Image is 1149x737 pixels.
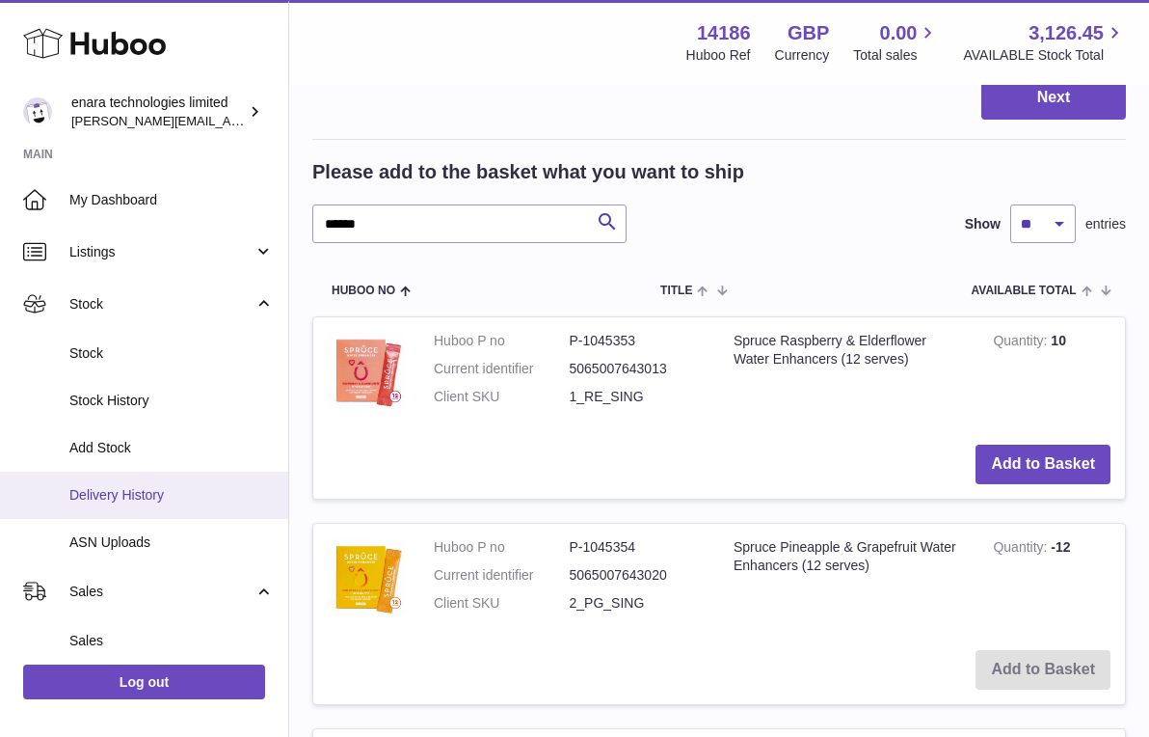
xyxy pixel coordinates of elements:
[975,445,1110,484] button: Add to Basket
[328,538,405,615] img: Spruce Pineapple & Grapefruit Water Enhancers (12 serves)
[978,317,1125,430] td: 10
[570,332,706,350] dd: P-1045353
[775,46,830,65] div: Currency
[69,344,274,363] span: Stock
[972,285,1077,297] span: AVAILABLE Total
[23,665,265,699] a: Log out
[434,538,570,557] dt: Huboo P no
[332,285,395,297] span: Huboo no
[434,388,570,406] dt: Client SKU
[570,566,706,585] dd: 5065007643020
[69,191,274,209] span: My Dashboard
[328,332,405,409] img: Spruce Raspberry & Elderflower Water Enhancers (12 serves)
[880,20,918,46] span: 0.00
[570,360,706,378] dd: 5065007643013
[570,388,706,406] dd: 1_RE_SING
[69,439,274,457] span: Add Stock
[434,332,570,350] dt: Huboo P no
[69,243,254,261] span: Listings
[570,538,706,557] dd: P-1045354
[963,46,1126,65] span: AVAILABLE Stock Total
[434,566,570,585] dt: Current identifier
[963,20,1126,65] a: 3,126.45 AVAILABLE Stock Total
[312,159,744,185] h2: Please add to the basket what you want to ship
[1029,20,1104,46] span: 3,126.45
[981,75,1126,121] button: Next
[853,20,939,65] a: 0.00 Total sales
[69,533,274,552] span: ASN Uploads
[686,46,751,65] div: Huboo Ref
[993,539,1051,560] strong: Quantity
[69,392,274,410] span: Stock History
[434,360,570,378] dt: Current identifier
[69,632,274,650] span: Sales
[23,97,52,126] img: Dee@enara.co
[993,333,1051,353] strong: Quantity
[69,583,254,601] span: Sales
[719,524,978,637] td: Spruce Pineapple & Grapefruit Water Enhancers (12 serves)
[69,295,254,314] span: Stock
[660,285,692,297] span: Title
[71,94,245,130] div: enara technologies limited
[965,215,1001,233] label: Show
[570,594,706,613] dd: 2_PG_SING
[71,113,387,128] span: [PERSON_NAME][EMAIL_ADDRESS][DOMAIN_NAME]
[978,524,1125,637] td: -12
[434,594,570,613] dt: Client SKU
[697,20,751,46] strong: 14186
[1085,215,1126,233] span: entries
[69,486,274,505] span: Delivery History
[719,317,978,430] td: Spruce Raspberry & Elderflower Water Enhancers (12 serves)
[788,20,829,46] strong: GBP
[853,46,939,65] span: Total sales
